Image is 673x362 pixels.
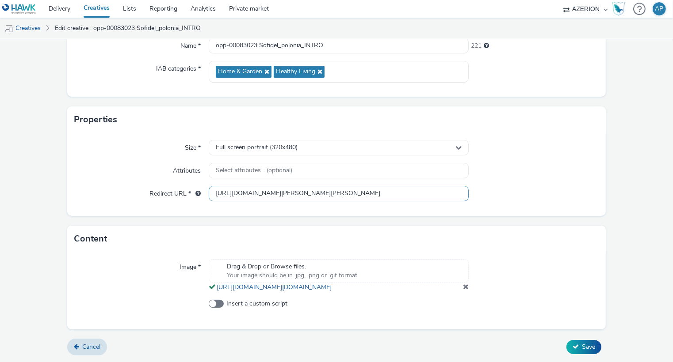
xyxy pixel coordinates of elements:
[217,283,335,291] a: [URL][DOMAIN_NAME][DOMAIN_NAME]
[276,68,315,75] span: Healthy Living
[655,2,664,15] div: AP
[209,186,469,201] input: url...
[4,24,13,33] img: mobile
[74,113,117,126] h3: Properties
[176,259,204,271] label: Image *
[216,144,298,151] span: Full screen portrait (320x480)
[216,167,292,174] span: Select attributes... (optional)
[67,339,107,355] a: Cancel
[153,61,204,73] label: IAB categories *
[169,163,204,175] label: Attributes
[177,38,204,50] label: Name *
[2,4,36,15] img: undefined Logo
[226,299,287,308] span: Insert a custom script
[612,2,625,16] img: Hawk Academy
[612,2,629,16] a: Hawk Academy
[74,232,107,245] h3: Content
[471,41,482,50] span: 221
[191,189,201,198] div: URL will be used as a validation URL with some SSPs and it will be the redirection URL of your cr...
[484,41,489,50] div: Maximum 255 characters
[218,68,262,75] span: Home & Garden
[146,186,204,198] label: Redirect URL *
[566,340,601,354] button: Save
[181,140,204,152] label: Size *
[227,271,357,280] span: Your image should be in .jpg, .png or .gif format
[50,18,205,39] a: Edit creative : opp-00083023 Sofidel_polonia_INTRO
[209,38,469,53] input: Name
[582,343,595,351] span: Save
[82,343,100,351] span: Cancel
[227,262,357,271] span: Drag & Drop or Browse files.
